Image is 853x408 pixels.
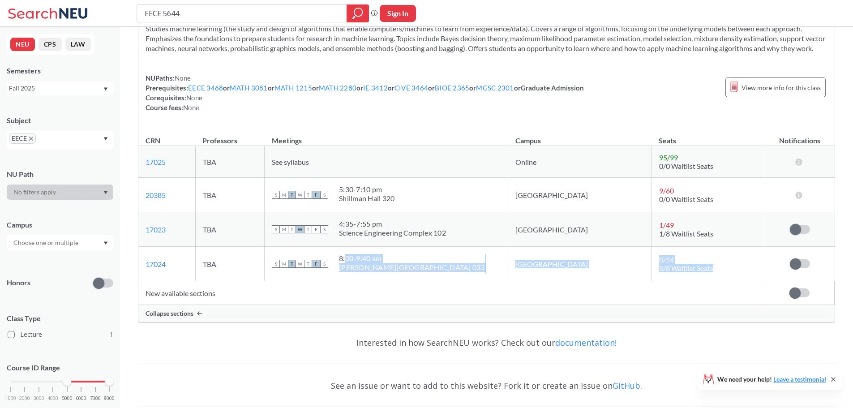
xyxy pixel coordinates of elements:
[8,329,113,340] label: Lecture
[339,194,394,203] div: Shillman Hall 320
[272,260,280,268] span: S
[144,6,340,21] input: Class, professor, course number, "phrase"
[312,191,320,199] span: F
[195,247,264,281] td: TBA
[7,363,113,373] p: Course ID Range
[103,191,108,194] svg: Dropdown arrow
[288,191,296,199] span: T
[7,220,113,230] div: Campus
[613,380,640,391] a: GitHub
[659,195,713,203] span: 0/0 Waitlist Seats
[65,38,91,51] button: LAW
[508,127,652,146] th: Campus
[394,84,428,92] a: CIVE 3464
[110,330,113,339] span: 1
[103,241,108,245] svg: Dropdown arrow
[280,191,288,199] span: M
[7,235,113,250] div: Dropdown arrow
[146,309,193,318] span: Collapse sections
[320,191,328,199] span: S
[7,169,113,179] div: NU Path
[7,66,113,76] div: Semesters
[659,153,678,162] span: 95 / 99
[9,83,103,93] div: Fall 2025
[435,84,469,92] a: BIOE 2365
[146,158,166,166] a: 17025
[320,225,328,233] span: S
[138,281,765,305] td: New available sections
[380,5,416,22] button: Sign In
[146,136,160,146] div: CRN
[90,396,101,401] span: 7000
[138,373,835,399] div: See an issue or want to add to this website? Fork it or create an issue on .
[659,264,713,272] span: 5/8 Waitlist Seats
[363,84,388,92] a: IE 3412
[296,260,304,268] span: W
[5,396,16,401] span: 1000
[146,73,584,112] div: NUPaths: Prerequisites: or or or or or or or or Graduate Admission Corequisites: Course fees:
[19,396,30,401] span: 2000
[34,396,44,401] span: 3000
[352,7,363,20] svg: magnifying glass
[146,225,166,234] a: 17023
[339,254,485,263] div: 8:00 - 9:40 am
[195,127,264,146] th: Professors
[265,127,508,146] th: Meetings
[62,396,73,401] span: 5000
[773,375,826,383] a: Leave a testimonial
[138,330,835,356] div: Interested in how SearchNEU works? Check out our
[476,84,514,92] a: MGSC 2301
[339,263,485,272] div: [PERSON_NAME][GEOGRAPHIC_DATA] 033
[304,260,312,268] span: T
[195,212,264,247] td: TBA
[659,186,674,195] span: 9 / 60
[288,225,296,233] span: T
[347,4,369,22] div: magnifying glass
[296,191,304,199] span: W
[39,38,62,51] button: CPS
[312,260,320,268] span: F
[272,225,280,233] span: S
[103,137,108,141] svg: Dropdown arrow
[312,225,320,233] span: F
[659,255,674,264] span: 0 / 54
[29,137,33,141] svg: X to remove pill
[280,260,288,268] span: M
[339,228,446,237] div: Science Engineering Complex 102
[10,38,35,51] button: NEU
[508,146,652,178] td: Online
[659,162,713,170] span: 0/0 Waitlist Seats
[304,191,312,199] span: T
[339,219,446,228] div: 4:35 - 7:55 pm
[508,178,652,212] td: [GEOGRAPHIC_DATA]
[195,146,264,178] td: TBA
[659,221,674,229] span: 1 / 49
[296,225,304,233] span: W
[7,81,113,95] div: Fall 2025Dropdown arrow
[319,84,356,92] a: MATH 2280
[508,212,652,247] td: [GEOGRAPHIC_DATA]
[103,87,108,91] svg: Dropdown arrow
[7,185,113,200] div: Dropdown arrow
[304,225,312,233] span: T
[183,103,199,112] span: None
[272,158,309,166] span: See syllabus
[175,74,191,82] span: None
[7,278,30,288] p: Honors
[508,247,652,281] td: [GEOGRAPHIC_DATA]
[146,191,166,199] a: 20385
[339,185,394,194] div: 5:30 - 7:10 pm
[186,94,202,102] span: None
[272,191,280,199] span: S
[138,305,835,322] div: Collapse sections
[274,84,312,92] a: MATH 1215
[47,396,58,401] span: 4000
[230,84,267,92] a: MATH 3081
[280,225,288,233] span: M
[659,229,713,238] span: 1/8 Waitlist Seats
[104,396,115,401] span: 8000
[765,127,834,146] th: Notifications
[742,82,821,93] span: View more info for this class
[288,260,296,268] span: T
[320,260,328,268] span: S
